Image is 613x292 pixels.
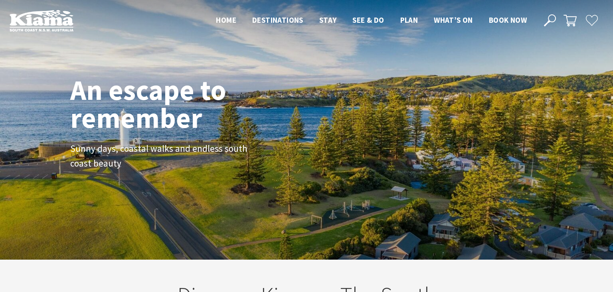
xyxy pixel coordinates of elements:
span: Home [216,15,236,25]
nav: Main Menu [208,14,535,27]
p: Sunny days, coastal walks and endless south coast beauty [70,141,250,171]
span: See & Do [352,15,384,25]
span: Stay [319,15,337,25]
h1: An escape to remember [70,76,290,132]
span: Plan [400,15,418,25]
img: Kiama Logo [10,10,73,32]
span: Destinations [252,15,303,25]
span: Book now [489,15,527,25]
span: What’s On [434,15,473,25]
